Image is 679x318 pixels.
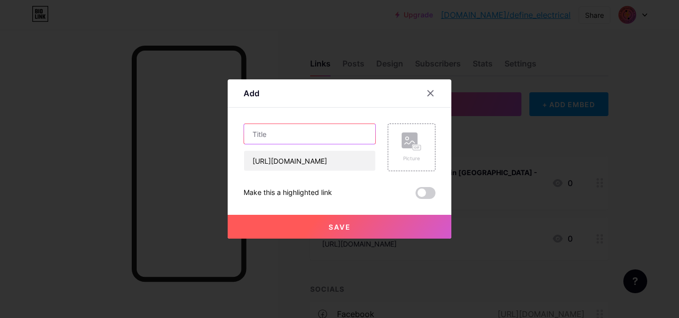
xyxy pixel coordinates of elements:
div: Picture [402,155,422,162]
div: Add [244,87,259,99]
div: Make this a highlighted link [244,187,332,199]
button: Save [228,215,451,239]
input: URL [244,151,375,171]
span: Save [329,223,351,231]
input: Title [244,124,375,144]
